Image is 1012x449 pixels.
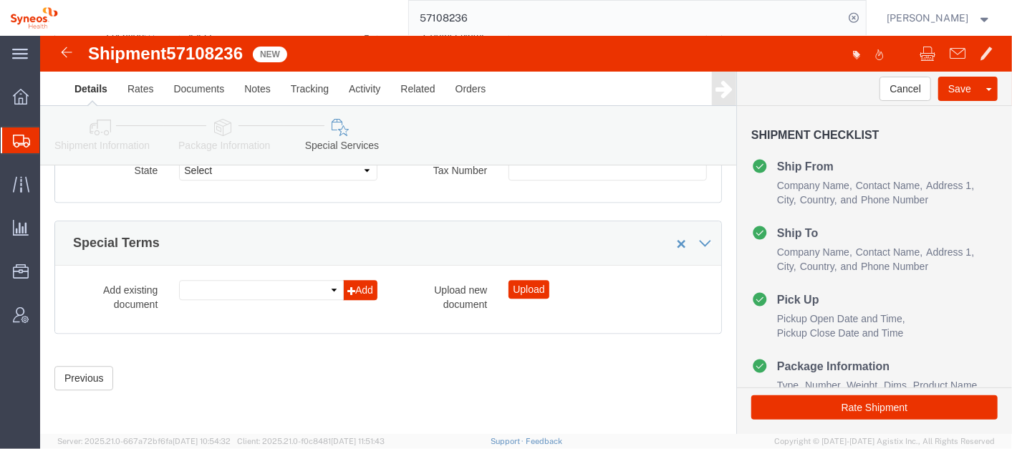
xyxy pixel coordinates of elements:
[526,437,562,445] a: Feedback
[10,7,58,29] img: logo
[887,9,993,26] button: [PERSON_NAME]
[774,435,995,448] span: Copyright © [DATE]-[DATE] Agistix Inc., All Rights Reserved
[173,437,231,445] span: [DATE] 10:54:32
[491,437,526,445] a: Support
[57,437,231,445] span: Server: 2025.21.0-667a72bf6fa
[331,437,385,445] span: [DATE] 11:51:43
[40,36,1012,434] iframe: FS Legacy Container
[887,10,969,26] span: Julie Ryan
[237,437,385,445] span: Client: 2025.21.0-f0c8481
[409,1,844,35] input: Search for shipment number, reference number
